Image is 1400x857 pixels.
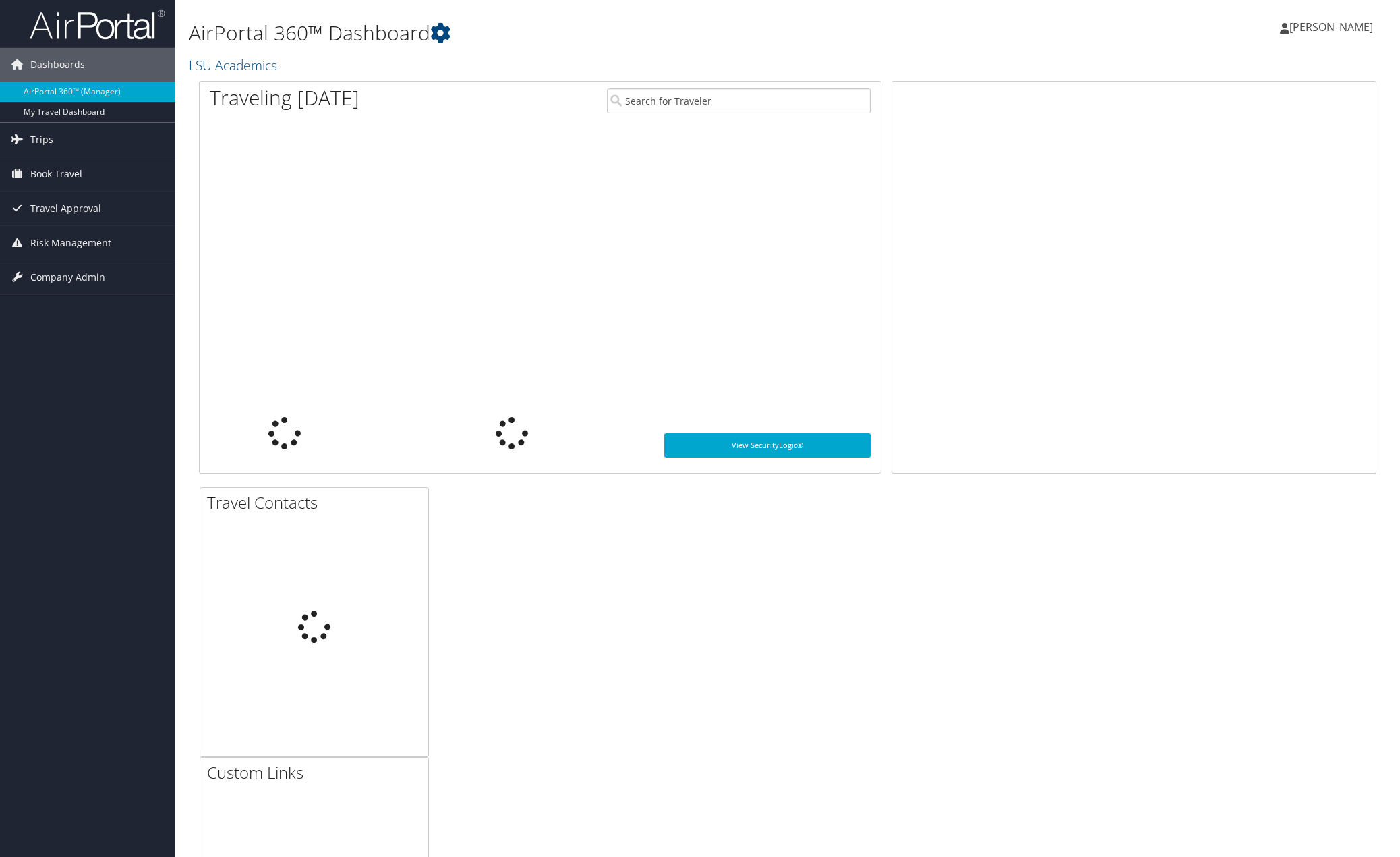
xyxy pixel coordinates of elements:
span: Company Admin [30,260,105,294]
span: Risk Management [30,226,111,260]
span: Trips [30,123,53,157]
a: [PERSON_NAME] [1280,7,1387,47]
img: airportal-logo.png [30,9,165,40]
span: Book Travel [30,157,82,191]
span: [PERSON_NAME] [1289,20,1373,34]
span: Travel Approval [30,192,101,225]
a: View SecurityLogic® [664,433,871,458]
a: LSU Academics [189,56,281,74]
h1: AirPortal 360™ Dashboard [189,19,987,47]
input: Search for Traveler [607,88,871,113]
h2: Travel Contacts [207,491,428,514]
h1: Traveling [DATE] [210,84,359,112]
span: Dashboards [30,48,85,82]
